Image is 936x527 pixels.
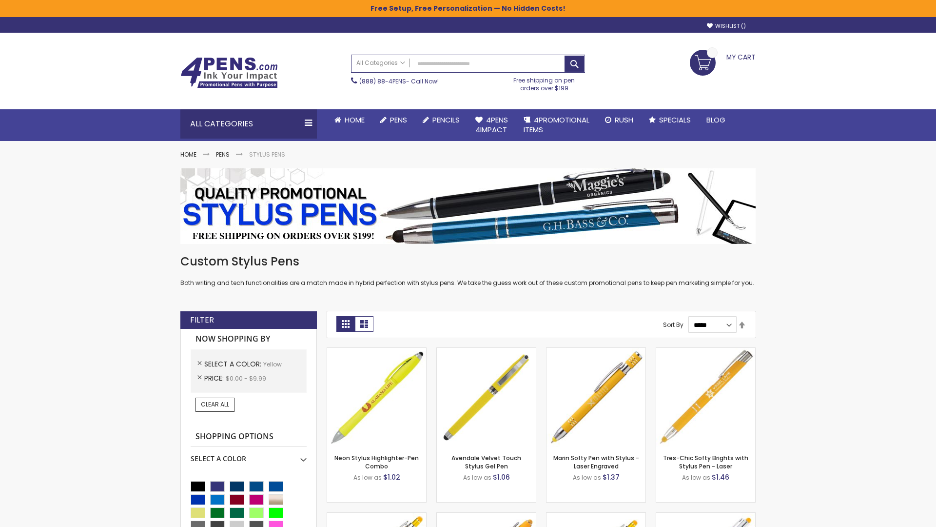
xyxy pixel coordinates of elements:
[351,55,410,71] a: All Categories
[656,512,755,521] a: Tres-Chic Softy with Stylus Top Pen - ColorJet-Yellow
[263,360,282,368] span: Yellow
[180,109,317,139] div: All Categories
[663,454,748,470] a: Tres-Chic Softy Brights with Stylus Pen - Laser
[327,109,372,131] a: Home
[334,454,419,470] a: Neon Stylus Highlighter-Pen Combo
[546,348,645,447] img: Marin Softy Pen with Stylus - Laser Engraved-Yellow
[553,454,639,470] a: Marin Softy Pen with Stylus - Laser Engraved
[195,398,234,411] a: Clear All
[249,150,285,159] strong: Stylus Pens
[504,73,585,92] div: Free shipping on pen orders over $199
[437,348,536,447] img: Avendale Velvet Touch Stylus Gel Pen-Yellow
[336,316,355,332] strong: Grid
[191,329,307,349] strong: Now Shopping by
[451,454,521,470] a: Avendale Velvet Touch Stylus Gel Pen
[201,400,229,408] span: Clear All
[180,254,756,269] h1: Custom Stylus Pens
[359,77,439,85] span: - Call Now!
[327,512,426,521] a: Phoenix Softy Brights with Stylus Pen - Laser-Yellow
[390,115,407,125] span: Pens
[656,348,755,447] img: Tres-Chic Softy Brights with Stylus Pen - Laser-Yellow
[656,347,755,356] a: Tres-Chic Softy Brights with Stylus Pen - Laser-Yellow
[699,109,733,131] a: Blog
[659,115,691,125] span: Specials
[682,473,710,482] span: As low as
[180,150,196,159] a: Home
[191,426,307,447] strong: Shopping Options
[432,115,460,125] span: Pencils
[437,512,536,521] a: Ellipse Softy Brights with Stylus Pen - Laser-Yellow
[180,57,278,88] img: 4Pens Custom Pens and Promotional Products
[706,115,725,125] span: Blog
[216,150,230,159] a: Pens
[353,473,382,482] span: As low as
[415,109,468,131] a: Pencils
[191,447,307,464] div: Select A Color
[226,374,266,383] span: $0.00 - $9.99
[437,347,536,356] a: Avendale Velvet Touch Stylus Gel Pen-Yellow
[327,348,426,447] img: Neon Stylus Highlighter-Pen Combo-Yellow
[516,109,597,141] a: 4PROMOTIONALITEMS
[597,109,641,131] a: Rush
[603,472,620,482] span: $1.37
[204,373,226,383] span: Price
[204,359,263,369] span: Select A Color
[180,254,756,287] div: Both writing and tech functionalities are a match made in hybrid perfection with stylus pens. We ...
[468,109,516,141] a: 4Pens4impact
[641,109,699,131] a: Specials
[180,168,756,244] img: Stylus Pens
[573,473,601,482] span: As low as
[475,115,508,135] span: 4Pens 4impact
[493,472,510,482] span: $1.06
[524,115,589,135] span: 4PROMOTIONAL ITEMS
[546,512,645,521] a: Phoenix Softy Brights Gel with Stylus Pen - Laser-Yellow
[663,321,683,329] label: Sort By
[190,315,214,325] strong: Filter
[707,22,746,30] a: Wishlist
[383,472,400,482] span: $1.02
[546,347,645,356] a: Marin Softy Pen with Stylus - Laser Engraved-Yellow
[712,472,729,482] span: $1.46
[345,115,365,125] span: Home
[463,473,491,482] span: As low as
[372,109,415,131] a: Pens
[359,77,406,85] a: (888) 88-4PENS
[615,115,633,125] span: Rush
[356,59,405,67] span: All Categories
[327,347,426,356] a: Neon Stylus Highlighter-Pen Combo-Yellow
